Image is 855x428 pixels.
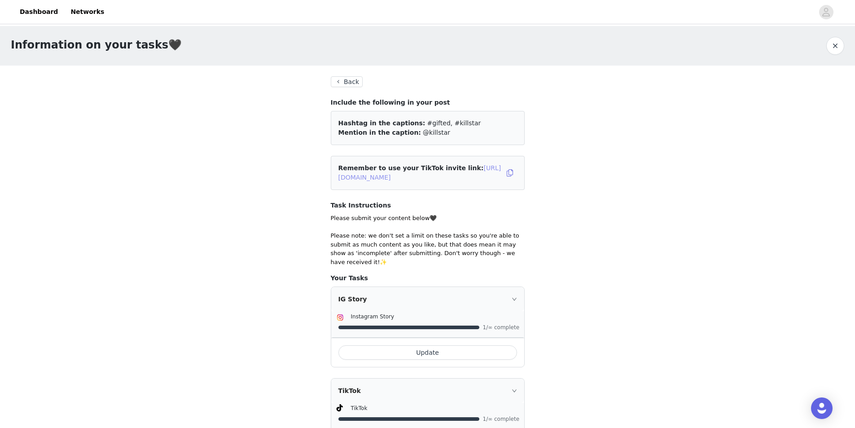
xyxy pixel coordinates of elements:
[65,2,110,22] a: Networks
[338,345,517,360] button: Update
[331,287,524,311] div: icon: rightIG Story
[331,214,525,223] p: Please submit your content below🖤
[338,129,421,136] span: Mention in the caption:
[331,274,525,283] h4: Your Tasks
[811,397,833,419] div: Open Intercom Messenger
[331,98,525,107] h4: Include the following in your post
[427,119,481,127] span: #gifted, #killstar
[483,416,519,422] span: 1/∞ complete
[337,314,344,321] img: Instagram Icon
[11,37,182,53] h1: Information on your tasks🖤
[338,119,425,127] span: Hashtag in the captions:
[512,296,517,302] i: icon: right
[483,325,519,330] span: 1/∞ complete
[512,388,517,393] i: icon: right
[822,5,830,19] div: avatar
[351,313,395,320] span: Instagram Story
[423,129,450,136] span: @killstar
[331,201,525,210] h4: Task Instructions
[14,2,63,22] a: Dashboard
[331,76,363,87] button: Back
[338,164,501,181] span: Remember to use your TikTok invite link:
[351,405,368,411] span: TikTok
[331,379,524,403] div: icon: rightTikTok
[331,231,525,266] p: Please note: we don't set a limit on these tasks so you're able to submit as much content as you ...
